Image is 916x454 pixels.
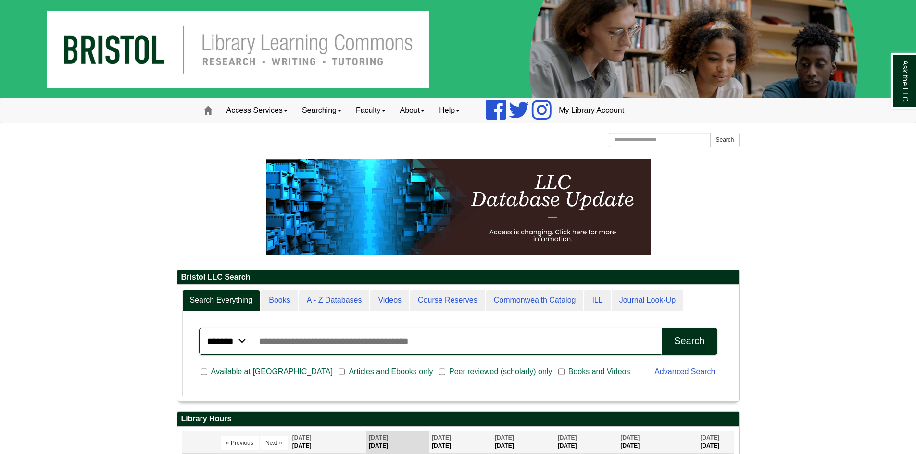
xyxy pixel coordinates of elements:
[710,133,739,147] button: Search
[292,434,312,441] span: [DATE]
[349,98,393,123] a: Faculty
[584,290,610,311] a: ILL
[558,434,577,441] span: [DATE]
[207,366,337,378] span: Available at [GEOGRAPHIC_DATA]
[432,434,451,441] span: [DATE]
[492,431,555,453] th: [DATE]
[366,431,429,453] th: [DATE]
[495,434,514,441] span: [DATE]
[393,98,432,123] a: About
[266,159,651,255] img: HTML tutorial
[432,98,467,123] a: Help
[429,431,492,453] th: [DATE]
[182,290,261,311] a: Search Everything
[290,431,367,453] th: [DATE]
[558,368,565,376] input: Books and Videos
[618,431,698,453] th: [DATE]
[370,290,409,311] a: Videos
[662,328,717,355] button: Search
[261,290,298,311] a: Books
[260,436,288,450] button: Next »
[620,434,640,441] span: [DATE]
[177,412,739,427] h2: Library Hours
[445,366,556,378] span: Peer reviewed (scholarly) only
[221,436,259,450] button: « Previous
[339,368,345,376] input: Articles and Ebooks only
[410,290,485,311] a: Course Reserves
[674,335,704,346] div: Search
[295,98,349,123] a: Searching
[555,431,618,453] th: [DATE]
[345,366,437,378] span: Articles and Ebooks only
[439,368,445,376] input: Peer reviewed (scholarly) only
[612,290,683,311] a: Journal Look-Up
[177,270,739,285] h2: Bristol LLC Search
[700,434,719,441] span: [DATE]
[698,431,734,453] th: [DATE]
[552,98,631,123] a: My Library Account
[219,98,295,123] a: Access Services
[565,366,634,378] span: Books and Videos
[486,290,584,311] a: Commonwealth Catalog
[369,434,388,441] span: [DATE]
[654,368,715,376] a: Advanced Search
[299,290,370,311] a: A - Z Databases
[201,368,207,376] input: Available at [GEOGRAPHIC_DATA]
